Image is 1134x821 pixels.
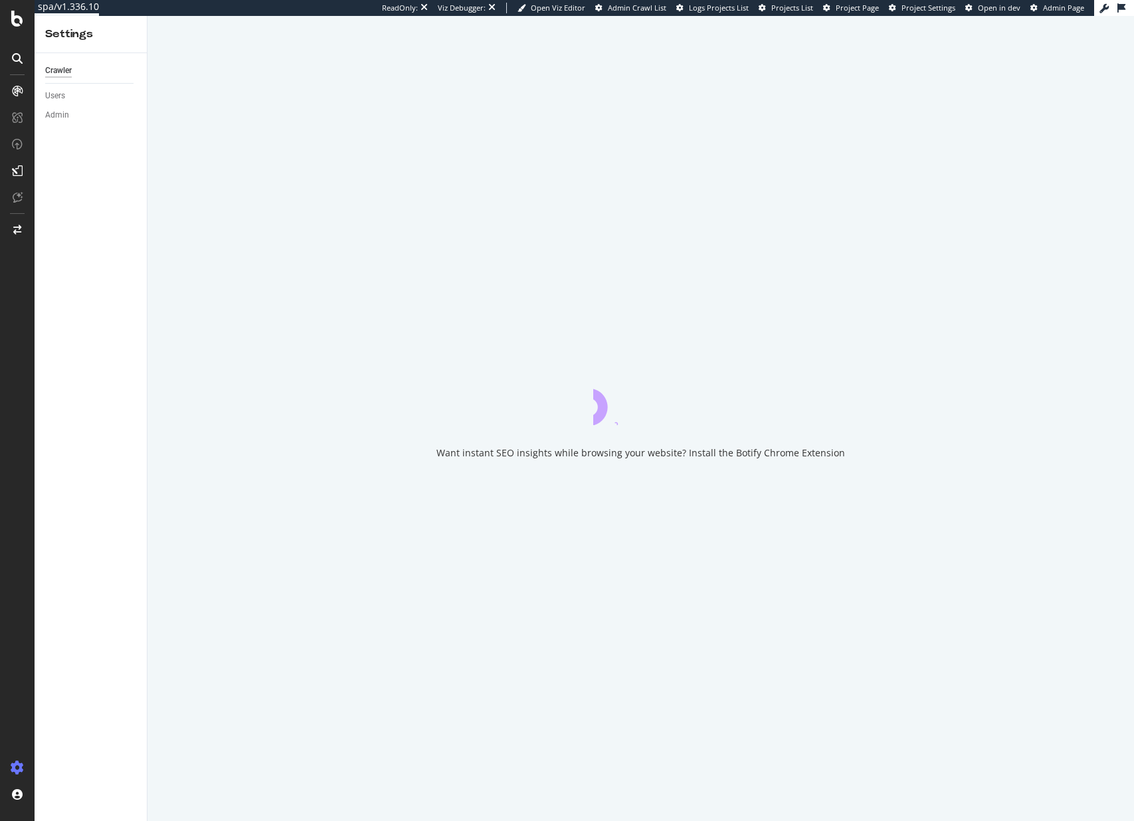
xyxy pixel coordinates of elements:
div: animation [593,377,689,425]
span: Open Viz Editor [531,3,585,13]
div: Viz Debugger: [438,3,486,13]
a: Crawler [45,64,138,78]
div: Crawler [45,64,72,78]
div: Want instant SEO insights while browsing your website? Install the Botify Chrome Extension [436,446,845,460]
span: Projects List [771,3,813,13]
a: Open Viz Editor [518,3,585,13]
span: Logs Projects List [689,3,749,13]
a: Projects List [759,3,813,13]
a: Open in dev [965,3,1020,13]
div: Settings [45,27,136,42]
span: Admin Crawl List [608,3,666,13]
div: Admin [45,108,69,122]
span: Project Page [836,3,879,13]
a: Logs Projects List [676,3,749,13]
div: Users [45,89,65,103]
a: Admin Crawl List [595,3,666,13]
a: Admin Page [1030,3,1084,13]
div: ReadOnly: [382,3,418,13]
span: Open in dev [978,3,1020,13]
a: Users [45,89,138,103]
span: Admin Page [1043,3,1084,13]
a: Project Page [823,3,879,13]
a: Admin [45,108,138,122]
a: Project Settings [889,3,955,13]
span: Project Settings [901,3,955,13]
